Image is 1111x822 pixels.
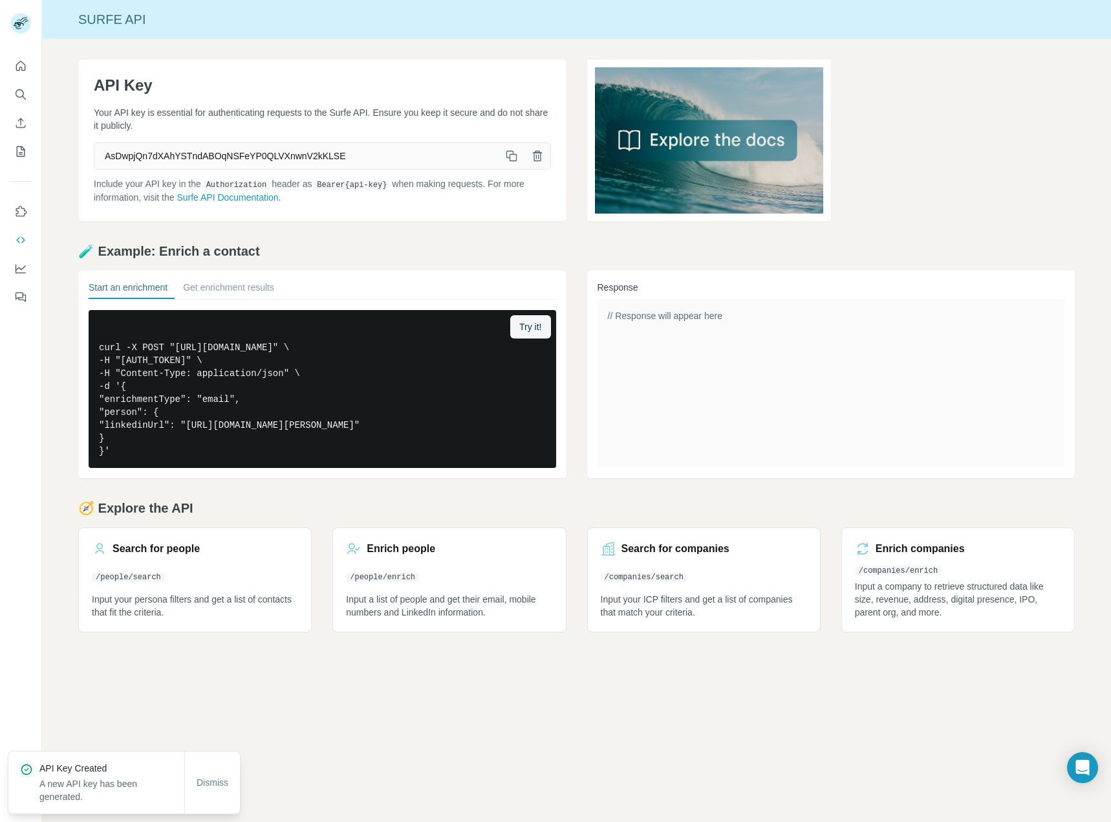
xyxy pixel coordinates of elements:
[78,499,1075,517] h2: 🧭 Explore the API
[183,281,274,299] button: Get enrichment results
[510,315,550,339] button: Try it!
[519,320,541,333] span: Try it!
[314,181,389,190] code: Bearer {api-key}
[10,257,31,280] button: Dashboard
[94,177,551,204] p: Include your API key in the header as when making requests. For more information, visit the .
[92,573,165,582] code: /people/search
[10,83,31,106] button: Search
[94,106,551,132] p: Your API key is essential for authenticating requests to the Surfe API. Ensure you keep it secure...
[367,541,435,557] h3: Enrich people
[94,144,499,168] span: AsDwpjQn7dXAhYSTndABOqNSFeYP0QLVXnwnV2kKLSE
[332,528,566,632] a: Enrich people/people/enrichInput a list of people and get their email, mobile numbers and LinkedI...
[39,777,184,803] p: A new API key has been generated.
[78,528,312,632] a: Search for people/people/searchInput your persona filters and get a list of contacts that fit the...
[601,573,687,582] code: /companies/search
[42,10,1111,28] div: Surfe API
[92,593,298,619] p: Input your persona filters and get a list of contacts that fit the criteria.
[855,566,942,575] code: /companies/enrich
[197,776,228,789] span: Dismiss
[113,541,200,557] h3: Search for people
[587,528,821,632] a: Search for companies/companies/searchInput your ICP filters and get a list of companies that matc...
[39,762,184,775] p: API Key Created
[10,200,31,223] button: Use Surfe on LinkedIn
[94,75,551,96] h1: API Key
[10,228,31,252] button: Use Surfe API
[188,771,237,794] button: Dismiss
[608,311,722,321] span: // Response will appear here
[10,140,31,163] button: My lists
[346,593,552,619] p: Input a list of people and get their email, mobile numbers and LinkedIn information.
[346,573,419,582] code: /people/enrich
[855,580,1061,619] p: Input a company to retrieve structured data like size, revenue, address, digital presence, IPO, p...
[601,593,807,619] p: Input your ICP filters and get a list of companies that match your criteria.
[598,281,1065,294] h3: Response
[10,54,31,78] button: Quick start
[841,528,1075,632] a: Enrich companies/companies/enrichInput a company to retrieve structured data like size, revenue, ...
[1067,752,1098,783] div: Open Intercom Messenger
[10,111,31,135] button: Enrich CSV
[89,310,556,468] pre: curl -X POST "[URL][DOMAIN_NAME]" \ -H "[AUTH_TOKEN]" \ -H "Content-Type: application/json" \ -d ...
[876,541,965,557] h3: Enrich companies
[10,285,31,309] button: Feedback
[204,181,270,190] code: Authorization
[89,281,167,299] button: Start an enrichment
[78,242,1075,260] h2: 🧪 Example: Enrich a contact
[177,192,278,203] a: Surfe API Documentation
[621,541,729,557] h3: Search for companies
